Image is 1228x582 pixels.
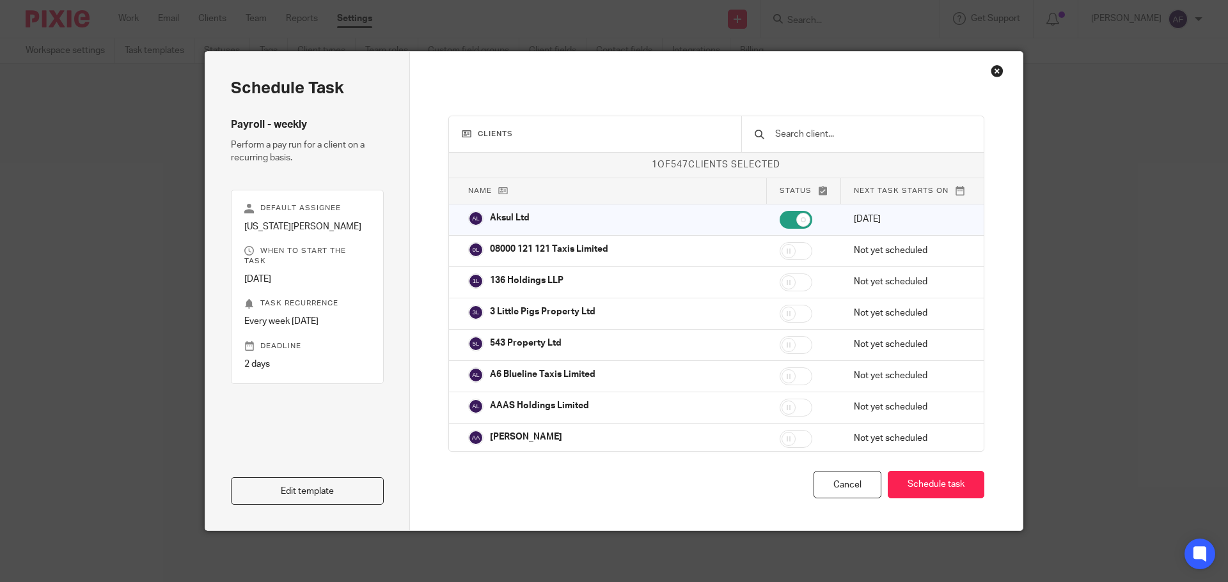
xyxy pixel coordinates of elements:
p: Status [780,185,828,196]
p: Name [468,185,754,196]
div: Close this dialog window [991,65,1004,77]
p: Not yet scheduled [854,401,965,413]
p: [US_STATE][PERSON_NAME] [244,220,370,233]
span: 1 [652,160,657,169]
p: 136 Holdings LLP [490,274,563,287]
div: Cancel [814,471,881,498]
p: Task recurrence [244,298,370,309]
p: Not yet scheduled [854,369,965,382]
h4: Payroll - weekly [231,118,384,132]
p: 08000 121 121 Taxis Limited [490,243,608,256]
h2: Schedule task [231,77,384,99]
p: Aksul Ltd [490,211,530,224]
img: svg%3E [468,399,484,414]
p: 3 Little Pigs Property Ltd [490,305,595,318]
a: Edit template [231,477,384,505]
p: Every week [DATE] [244,315,370,328]
img: svg%3E [468,211,484,226]
img: svg%3E [468,242,484,257]
p: Default assignee [244,203,370,213]
p: AAAS Holdings Limited [490,399,589,412]
img: svg%3E [468,430,484,445]
p: [DATE] [854,213,965,226]
p: When to start the task [244,246,370,266]
p: [PERSON_NAME] [490,431,562,443]
img: svg%3E [468,305,484,320]
button: Schedule task [888,471,984,498]
p: Not yet scheduled [854,432,965,445]
p: Next task starts on [854,185,964,196]
img: svg%3E [468,273,484,289]
p: A6 Blueline Taxis Limited [490,368,595,381]
input: Search client... [774,127,971,141]
p: of clients selected [449,158,984,171]
img: svg%3E [468,367,484,383]
h3: Clients [462,129,729,139]
p: 2 days [244,358,370,371]
p: Not yet scheduled [854,275,965,288]
p: Not yet scheduled [854,307,965,319]
p: Not yet scheduled [854,244,965,257]
img: svg%3E [468,336,484,351]
p: 543 Property Ltd [490,337,562,349]
p: [DATE] [244,273,370,286]
p: Deadline [244,341,370,351]
span: 547 [671,160,688,169]
p: Perform a pay run for a client on a recurring basis. [231,139,384,165]
p: Not yet scheduled [854,338,965,351]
